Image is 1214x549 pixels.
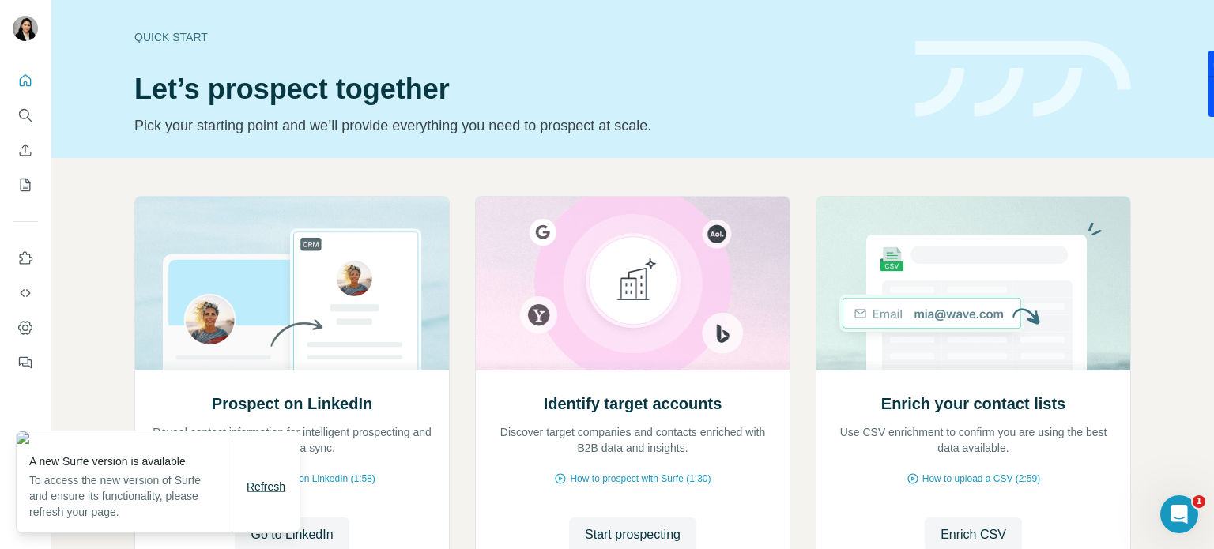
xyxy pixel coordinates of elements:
img: Enrich your contact lists [816,197,1131,370]
img: banner [915,41,1131,118]
div: Quick start [134,29,896,45]
p: Reveal contact information for intelligent prospecting and instant data sync. [151,424,433,456]
span: Enrich CSV [941,525,1006,544]
button: Feedback [13,348,38,377]
p: A new Surfe version is available [29,453,232,469]
span: Go to LinkedIn [251,525,333,544]
img: Identify target accounts [475,197,790,370]
span: Start prospecting [585,525,681,544]
h2: Enrich your contact lists [881,393,1065,415]
img: Prospect on LinkedIn [134,197,450,370]
span: How to prospect with Surfe (1:30) [570,472,711,486]
button: Search [13,101,38,130]
button: Use Surfe API [13,279,38,307]
span: 1 [1193,495,1205,508]
button: Dashboard [13,314,38,342]
button: Enrich CSV [13,136,38,164]
span: How to upload a CSV (2:59) [922,472,1040,486]
span: Refresh [247,480,285,493]
h2: Prospect on LinkedIn [212,393,372,415]
p: Pick your starting point and we’ll provide everything you need to prospect at scale. [134,115,896,137]
p: Use CSV enrichment to confirm you are using the best data available. [832,424,1114,456]
img: Avatar [13,16,38,41]
button: Refresh [236,472,296,501]
img: 7beaa675-62e7-4cd6-8c99-707ecca1a01b [17,431,300,444]
h1: Let’s prospect together [134,73,896,105]
button: My lists [13,171,38,199]
iframe: Intercom live chat [1160,495,1198,533]
p: Discover target companies and contacts enriched with B2B data and insights. [492,424,774,456]
p: To access the new version of Surfe and ensure its functionality, please refresh your page. [29,472,232,520]
button: Use Surfe on LinkedIn [13,244,38,273]
h2: Identify target accounts [544,393,722,415]
button: Quick start [13,66,38,95]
